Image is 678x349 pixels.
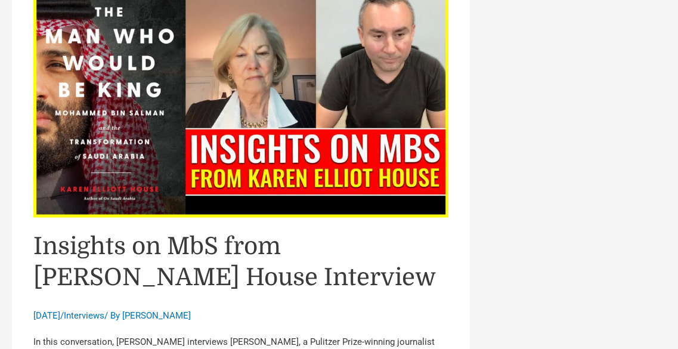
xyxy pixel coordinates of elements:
a: [PERSON_NAME] [122,310,191,321]
span: [DATE] [33,310,60,321]
a: Insights on MbS from [PERSON_NAME] House Interview [33,233,436,291]
div: / / By [33,310,448,323]
a: Read: Insights on MbS from Karen Elliot House Interview [33,95,448,106]
a: Interviews [64,310,104,321]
